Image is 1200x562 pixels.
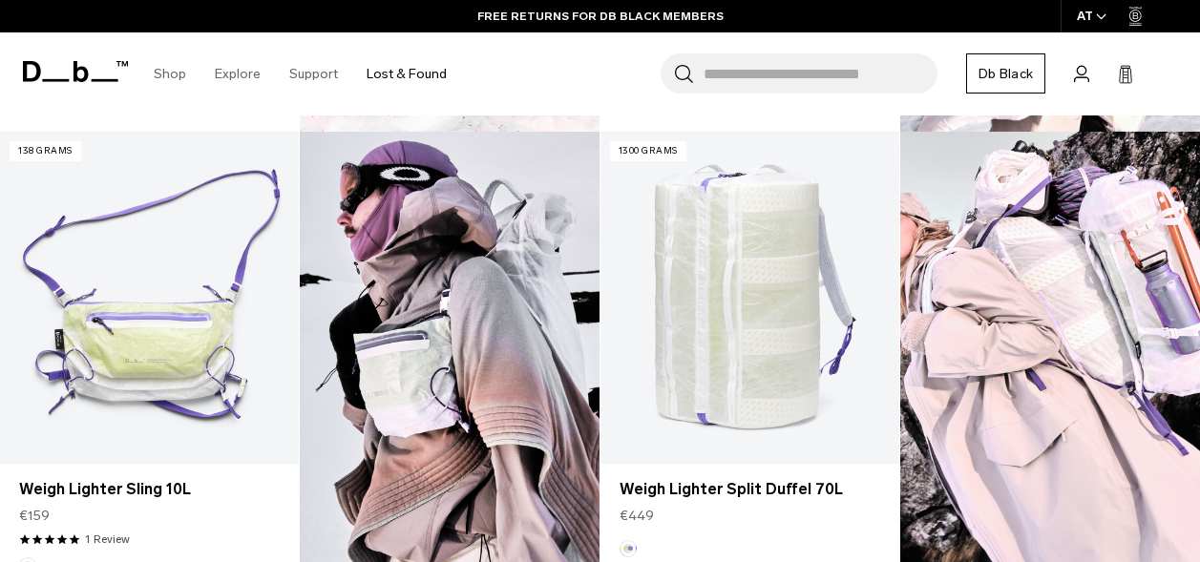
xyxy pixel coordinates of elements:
a: Shop [154,40,186,108]
nav: Main Navigation [139,32,461,115]
p: 1300 grams [610,141,686,161]
a: Explore [215,40,261,108]
a: Weigh Lighter Sling 10L [19,478,280,501]
span: €449 [620,506,654,526]
span: €159 [19,506,50,526]
a: Weigh Lighter Split Duffel 70L [620,478,880,501]
a: Support [289,40,338,108]
button: Aurora [620,540,637,557]
a: FREE RETURNS FOR DB BLACK MEMBERS [477,8,724,25]
a: Db Black [966,53,1045,94]
a: Weigh Lighter Split Duffel 70L [600,132,899,464]
p: 138 grams [10,141,81,161]
a: 1 reviews [85,531,130,548]
a: Lost & Found [367,40,447,108]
